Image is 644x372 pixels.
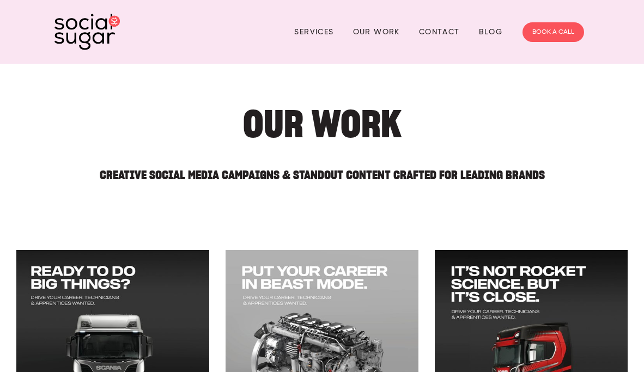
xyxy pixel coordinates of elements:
a: Contact [419,23,460,40]
h1: Our Work [92,107,553,141]
h2: Creative Social Media Campaigns & Standout Content Crafted for Leading Brands [92,159,553,181]
a: Our Work [353,23,400,40]
a: BOOK A CALL [523,22,584,42]
img: SocialSugar [54,14,120,50]
a: Blog [479,23,503,40]
a: Services [294,23,333,40]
